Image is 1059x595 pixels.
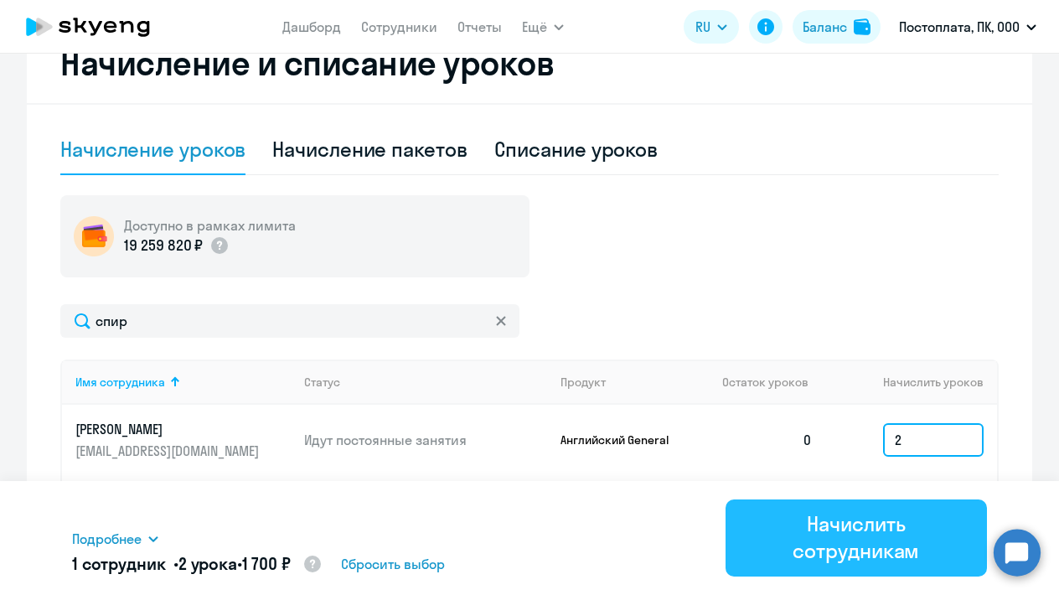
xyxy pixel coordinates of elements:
[242,553,291,574] span: 1 700 ₽
[60,136,245,163] div: Начисление уроков
[75,420,291,460] a: [PERSON_NAME][EMAIL_ADDRESS][DOMAIN_NAME]
[272,136,467,163] div: Начисление пакетов
[75,442,263,460] p: [EMAIL_ADDRESS][DOMAIN_NAME]
[304,375,340,390] div: Статус
[60,43,999,83] h2: Начисление и списание уроков
[899,17,1020,37] p: Постоплата, ПК, ООО
[124,216,296,235] h5: Доступно в рамках лимита
[722,375,808,390] span: Остаток уроков
[749,510,963,564] div: Начислить сотрудникам
[457,18,502,35] a: Отчеты
[803,17,847,37] div: Баланс
[178,553,237,574] span: 2 урока
[72,552,323,577] h5: 1 сотрудник • •
[560,375,606,390] div: Продукт
[684,10,739,44] button: RU
[75,375,165,390] div: Имя сотрудника
[793,10,881,44] button: Балансbalance
[304,431,547,449] p: Идут постоянные занятия
[560,375,710,390] div: Продукт
[124,235,203,256] p: 19 259 820 ₽
[722,375,826,390] div: Остаток уроков
[304,375,547,390] div: Статус
[709,405,826,475] td: 0
[60,304,519,338] input: Поиск по имени, email, продукту или статусу
[891,7,1045,47] button: Постоплата, ПК, ООО
[341,554,445,574] span: Сбросить выбор
[361,18,437,35] a: Сотрудники
[494,136,659,163] div: Списание уроков
[522,17,547,37] span: Ещё
[560,432,686,448] p: Английский General
[74,216,114,256] img: wallet-circle.png
[695,17,710,37] span: RU
[826,360,997,405] th: Начислить уроков
[854,18,870,35] img: balance
[75,420,263,438] p: [PERSON_NAME]
[72,529,142,549] span: Подробнее
[75,375,291,390] div: Имя сотрудника
[522,10,564,44] button: Ещё
[282,18,341,35] a: Дашборд
[726,499,987,577] button: Начислить сотрудникам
